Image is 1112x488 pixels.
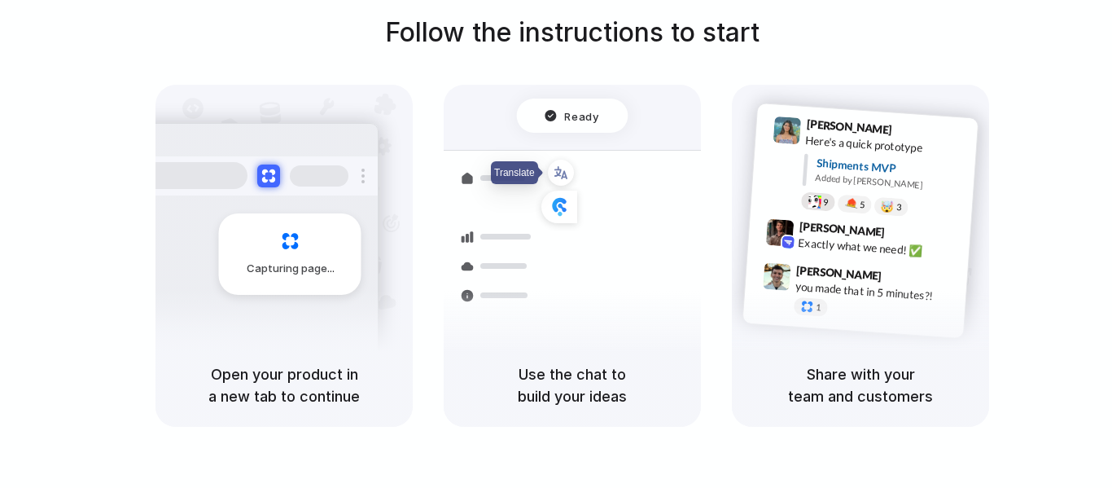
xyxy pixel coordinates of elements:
div: Shipments MVP [816,154,966,181]
div: Added by [PERSON_NAME] [815,170,965,194]
span: 9:47 AM [887,269,920,288]
div: Exactly what we need! ✅ [798,234,961,262]
span: 9 [823,197,829,206]
h5: Share with your team and customers [751,363,970,407]
span: 9:41 AM [897,122,930,142]
span: 9:42 AM [890,225,923,244]
span: 5 [860,200,865,209]
span: [PERSON_NAME] [799,217,885,240]
span: 3 [896,202,902,211]
div: you made that in 5 minutes?! [795,278,957,306]
span: Capturing page [247,261,337,277]
span: [PERSON_NAME] [796,261,882,284]
h5: Use the chat to build your ideas [463,363,681,407]
div: 🤯 [881,200,895,213]
span: 1 [816,302,821,311]
span: [PERSON_NAME] [806,115,892,138]
h5: Open your product in a new tab to continue [175,363,393,407]
span: Ready [565,108,599,124]
div: Here's a quick prototype [805,131,968,159]
h1: Follow the instructions to start [385,13,760,52]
